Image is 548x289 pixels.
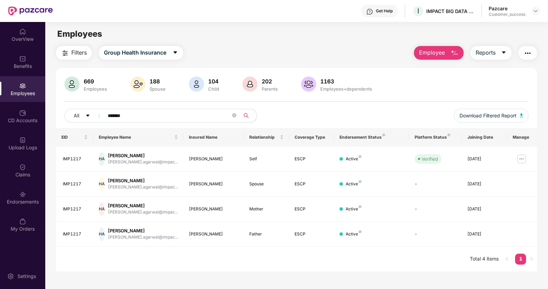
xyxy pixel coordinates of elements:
[104,48,166,57] span: Group Health Insurance
[108,159,178,165] div: [PERSON_NAME].agarwal@impac...
[295,156,329,162] div: ESCP
[319,78,373,85] div: 1163
[99,135,173,140] span: Employee Name
[467,206,502,212] div: [DATE]
[240,109,257,123] button: search
[409,172,462,197] td: -
[93,128,183,147] th: Employee Name
[61,49,69,57] img: svg+xml;base64,PHN2ZyB4bWxucz0iaHR0cDovL3d3dy53My5vcmcvMjAwMC9zdmciIHdpZHRoPSIyNCIgaGVpZ2h0PSIyNC...
[260,86,279,92] div: Parents
[516,153,527,164] img: manageButton
[448,134,450,136] img: svg+xml;base64,PHN2ZyB4bWxucz0iaHR0cDovL3d3dy53My5vcmcvMjAwMC9zdmciIHdpZHRoPSI4IiBoZWlnaHQ9IjgiIH...
[346,206,361,212] div: Active
[289,128,334,147] th: Coverage Type
[476,48,496,57] span: Reports
[19,82,26,89] img: svg+xml;base64,PHN2ZyBpZD0iRW1wbG95ZWVzIiB4bWxucz0iaHR0cDovL3d3dy53My5vcmcvMjAwMC9zdmciIHdpZHRoPS...
[189,181,238,187] div: [PERSON_NAME]
[148,78,167,85] div: 188
[382,134,385,136] img: svg+xml;base64,PHN2ZyB4bWxucz0iaHR0cDovL3d3dy53My5vcmcvMjAwMC9zdmciIHdpZHRoPSI4IiBoZWlnaHQ9IjgiIH...
[82,78,108,85] div: 669
[172,50,178,56] span: caret-down
[99,152,105,166] div: HA
[108,203,178,209] div: [PERSON_NAME]
[529,257,534,261] span: right
[501,50,507,56] span: caret-down
[414,46,464,60] button: Employee
[63,231,88,238] div: IMP1217
[19,218,26,225] img: svg+xml;base64,PHN2ZyBpZD0iTXlfT3JkZXJzIiBkYXRhLW5hbWU9Ik15IE9yZGVycyIgeG1sbnM9Imh0dHA6Ly93d3cudz...
[108,177,178,184] div: [PERSON_NAME]
[232,113,236,119] span: close-circle
[524,49,532,57] img: svg+xml;base64,PHN2ZyB4bWxucz0iaHR0cDovL3d3dy53My5vcmcvMjAwMC9zdmciIHdpZHRoPSIyNCIgaGVpZ2h0PSIyNC...
[61,135,83,140] span: EID
[376,8,393,14] div: Get Help
[515,254,526,264] a: 1
[99,177,105,191] div: HA
[359,180,361,183] img: svg+xml;base64,PHN2ZyB4bWxucz0iaHR0cDovL3d3dy53My5vcmcvMjAwMC9zdmciIHdpZHRoPSI4IiBoZWlnaHQ9IjgiIH...
[421,155,438,162] div: Verified
[419,48,445,57] span: Employee
[71,48,87,57] span: Filters
[64,109,106,123] button: Allcaret-down
[359,230,361,233] img: svg+xml;base64,PHN2ZyB4bWxucz0iaHR0cDovL3d3dy53My5vcmcvMjAwMC9zdmciIHdpZHRoPSI4IiBoZWlnaHQ9IjgiIH...
[249,135,278,140] span: Relationship
[64,77,80,92] img: svg+xml;base64,PHN2ZyB4bWxucz0iaHR0cDovL3d3dy53My5vcmcvMjAwMC9zdmciIHhtbG5zOnhsaW5rPSJodHRwOi8vd3...
[409,222,462,247] td: -
[183,128,243,147] th: Insured Name
[467,231,502,238] div: [DATE]
[189,206,238,212] div: [PERSON_NAME]
[339,135,404,140] div: Endorsement Status
[454,109,529,123] button: Download Filtered Report
[249,231,284,238] div: Father
[460,112,516,119] span: Download Filtered Report
[533,8,538,14] img: svg+xml;base64,PHN2ZyBpZD0iRHJvcGRvd24tMzJ4MzIiIHhtbG5zPSJodHRwOi8vd3d3LnczLm9yZy8yMDAwL3N2ZyIgd2...
[189,231,238,238] div: [PERSON_NAME]
[520,113,523,117] img: svg+xml;base64,PHN2ZyB4bWxucz0iaHR0cDovL3d3dy53My5vcmcvMjAwMC9zdmciIHhtbG5zOnhsaW5rPSJodHRwOi8vd3...
[505,257,509,261] span: left
[240,113,253,118] span: search
[19,137,26,143] img: svg+xml;base64,PHN2ZyBpZD0iVXBsb2FkX0xvZ3MiIGRhdGEtbmFtZT0iVXBsb2FkIExvZ3MiIHhtbG5zPSJodHRwOi8vd3...
[359,155,361,158] img: svg+xml;base64,PHN2ZyB4bWxucz0iaHR0cDovL3d3dy53My5vcmcvMjAwMC9zdmciIHdpZHRoPSI4IiBoZWlnaHQ9IjgiIH...
[56,128,94,147] th: EID
[57,29,102,39] span: Employees
[108,209,178,216] div: [PERSON_NAME].agarwal@impac...
[507,128,537,147] th: Manage
[366,8,373,15] img: svg+xml;base64,PHN2ZyBpZD0iSGVscC0zMngzMiIgeG1sbnM9Imh0dHA6Ly93d3cudzMub3JnLzIwMDAvc3ZnIiB3aWR0aD...
[207,78,221,85] div: 104
[489,5,525,12] div: Pazcare
[130,77,145,92] img: svg+xml;base64,PHN2ZyB4bWxucz0iaHR0cDovL3d3dy53My5vcmcvMjAwMC9zdmciIHhtbG5zOnhsaW5rPSJodHRwOi8vd3...
[232,113,236,117] span: close-circle
[19,28,26,35] img: svg+xml;base64,PHN2ZyBpZD0iSG9tZSIgeG1sbnM9Imh0dHA6Ly93d3cudzMub3JnLzIwMDAvc3ZnIiB3aWR0aD0iMjAiIG...
[15,273,38,280] div: Settings
[244,128,289,147] th: Relationship
[19,164,26,171] img: svg+xml;base64,PHN2ZyBpZD0iQ2xhaW0iIHhtbG5zPSJodHRwOi8vd3d3LnczLm9yZy8yMDAwL3N2ZyIgd2lkdGg9IjIwIi...
[74,112,79,119] span: All
[526,254,537,265] li: Next Page
[108,234,178,241] div: [PERSON_NAME].agarwal@impac...
[249,206,284,212] div: Mother
[19,191,26,198] img: svg+xml;base64,PHN2ZyBpZD0iRW5kb3JzZW1lbnRzIiB4bWxucz0iaHR0cDovL3d3dy53My5vcmcvMjAwMC9zdmciIHdpZH...
[108,152,178,159] div: [PERSON_NAME]
[249,181,284,187] div: Spouse
[19,55,26,62] img: svg+xml;base64,PHN2ZyBpZD0iQmVuZWZpdHMiIHhtbG5zPSJodHRwOi8vd3d3LnczLm9yZy8yMDAwL3N2ZyIgd2lkdGg9Ij...
[63,156,88,162] div: IMP1217
[99,46,183,60] button: Group Health Insurancecaret-down
[242,77,258,92] img: svg+xml;base64,PHN2ZyB4bWxucz0iaHR0cDovL3d3dy53My5vcmcvMjAwMC9zdmciIHhtbG5zOnhsaW5rPSJodHRwOi8vd3...
[462,128,507,147] th: Joining Date
[467,181,502,187] div: [DATE]
[108,228,178,234] div: [PERSON_NAME]
[63,206,88,212] div: IMP1217
[207,86,221,92] div: Child
[148,86,167,92] div: Spouse
[319,86,373,92] div: Employees+dependents
[85,113,90,119] span: caret-down
[7,273,14,280] img: svg+xml;base64,PHN2ZyBpZD0iU2V0dGluZy0yMHgyMCIgeG1sbnM9Imh0dHA6Ly93d3cudzMub3JnLzIwMDAvc3ZnIiB3aW...
[295,206,329,212] div: ESCP
[489,12,525,17] div: Customer_success
[63,181,88,187] div: IMP1217
[82,86,108,92] div: Employees
[295,231,329,238] div: ESCP
[470,254,499,265] li: Total 4 items
[501,254,512,265] button: left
